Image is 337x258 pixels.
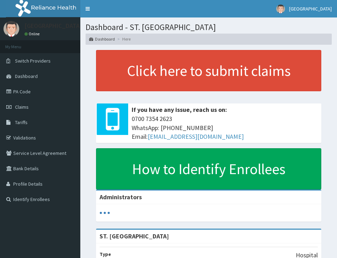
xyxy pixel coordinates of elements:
span: Switch Providers [15,58,51,64]
b: If you have any issue, reach us on: [132,106,227,114]
li: Here [116,36,131,42]
img: User Image [276,5,285,13]
strong: ST. [GEOGRAPHIC_DATA] [100,232,169,240]
h1: Dashboard - ST. [GEOGRAPHIC_DATA] [86,23,332,32]
span: Dashboard [15,73,38,79]
a: How to Identify Enrollees [96,148,321,189]
span: Tariffs [15,119,28,126]
svg: audio-loading [100,208,110,218]
p: [GEOGRAPHIC_DATA] [24,23,82,29]
a: Online [24,31,41,36]
span: [GEOGRAPHIC_DATA] [289,6,332,12]
b: Administrators [100,193,142,201]
a: [EMAIL_ADDRESS][DOMAIN_NAME] [148,132,244,141]
a: Click here to submit claims [96,50,321,91]
img: User Image [3,21,19,37]
a: Dashboard [89,36,115,42]
span: Claims [15,104,29,110]
b: Type [100,251,111,257]
span: 0700 7354 2623 WhatsApp: [PHONE_NUMBER] Email: [132,114,318,141]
